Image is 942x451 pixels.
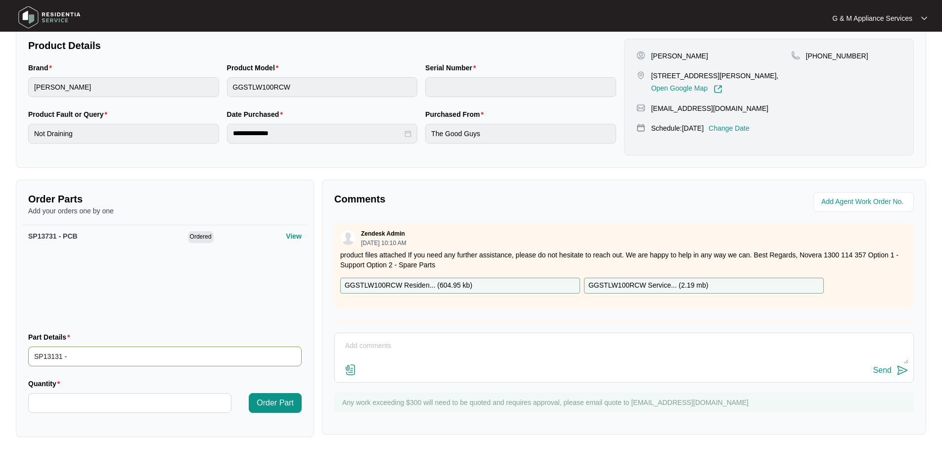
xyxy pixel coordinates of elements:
input: Product Model [227,77,418,97]
img: map-pin [791,51,800,60]
label: Serial Number [425,63,480,73]
label: Product Model [227,63,283,73]
p: Order Parts [28,192,302,206]
p: GGSTLW100RCW Residen... ( 604.95 kb ) [345,280,472,291]
input: Date Purchased [233,128,403,139]
input: Brand [28,77,219,97]
span: SP13731 - PCB [28,232,78,240]
img: dropdown arrow [921,16,927,21]
p: [PERSON_NAME] [651,51,708,61]
label: Purchased From [425,109,488,119]
img: residentia service logo [15,2,84,32]
img: file-attachment-doc.svg [345,364,357,376]
p: product files attached If you need any further assistance, please do not hesitate to reach out. W... [340,250,908,270]
p: Zendesk Admin [361,230,405,238]
label: Part Details [28,332,74,342]
input: Quantity [29,394,231,412]
p: [DATE] 10:10 AM [361,240,406,246]
button: Send [873,364,908,377]
img: user-pin [636,51,645,60]
label: Date Purchased [227,109,287,119]
input: Purchased From [425,124,616,144]
p: Schedule: [DATE] [651,123,704,133]
img: map-pin [636,71,645,80]
p: [STREET_ADDRESS][PERSON_NAME], [651,71,779,81]
button: Order Part [249,393,302,413]
p: Comments [334,192,617,206]
input: Part Details [28,347,302,366]
label: Brand [28,63,56,73]
p: [EMAIL_ADDRESS][DOMAIN_NAME] [651,103,768,113]
img: user.svg [341,230,356,245]
p: Add your orders one by one [28,206,302,216]
label: Quantity [28,379,64,389]
p: Product Details [28,39,616,52]
span: Order Part [257,397,294,409]
p: View [286,231,302,241]
img: Link-External [714,85,722,94]
input: Product Fault or Query [28,124,219,144]
a: Open Google Map [651,85,722,94]
img: map-pin [636,103,645,112]
p: Change Date [709,123,750,133]
input: Add Agent Work Order No. [821,196,908,208]
img: map-pin [636,123,645,132]
img: send-icon.svg [897,364,908,376]
p: GGSTLW100RCW Service... ( 2.19 mb ) [588,280,709,291]
label: Product Fault or Query [28,109,111,119]
span: Ordered [188,231,214,243]
p: Any work exceeding $300 will need to be quoted and requires approval, please email quote to [EMAI... [342,398,909,407]
input: Serial Number [425,77,616,97]
p: [PHONE_NUMBER] [806,51,868,61]
p: G & M Appliance Services [832,13,912,23]
div: Send [873,366,892,375]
